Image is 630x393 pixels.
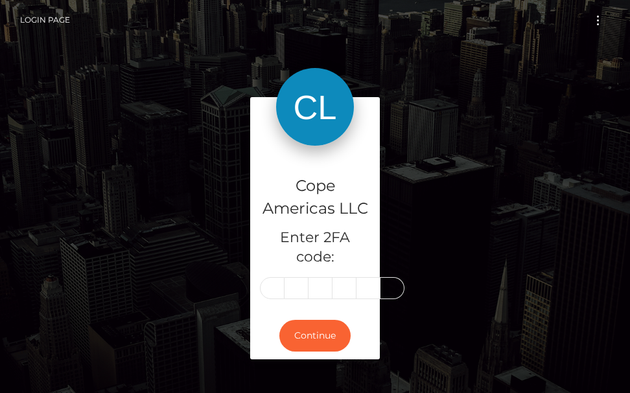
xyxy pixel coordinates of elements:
[260,175,370,220] h4: Cope Americas LLC
[276,68,354,146] img: Cope Americas LLC
[20,6,70,34] a: Login Page
[279,320,351,352] button: Continue
[260,228,370,268] h5: Enter 2FA code:
[586,12,610,29] button: Toggle navigation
